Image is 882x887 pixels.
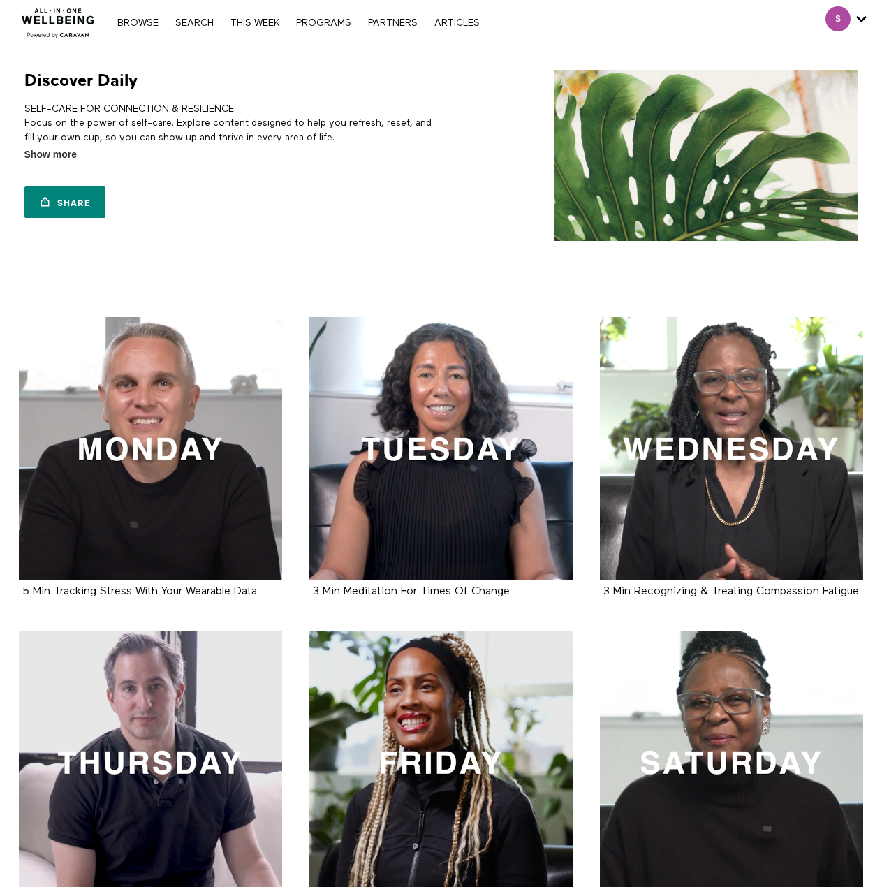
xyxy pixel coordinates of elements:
a: Browse [110,18,166,28]
a: 3 Min Recognizing & Treating Compassion Fatigue [600,317,863,580]
a: Search [168,18,221,28]
img: Discover Daily [554,70,858,241]
nav: Primary [110,15,486,29]
a: 3 Min Meditation For Times Of Change [309,317,573,580]
a: PARTNERS [361,18,425,28]
h1: Discover Daily [24,70,138,91]
a: THIS WEEK [223,18,286,28]
p: SELF-CARE FOR CONNECTION & RESILIENCE Focus on the power of self-care. Explore content designed t... [24,102,436,145]
span: Show more [24,147,77,162]
a: Share [24,186,105,218]
a: 5 Min Tracking Stress With Your Wearable Data [22,586,257,596]
a: 3 Min Recognizing & Treating Compassion Fatigue [603,586,859,596]
a: PROGRAMS [289,18,358,28]
a: 5 Min Tracking Stress With Your Wearable Data [19,317,282,580]
a: ARTICLES [427,18,487,28]
a: 3 Min Meditation For Times Of Change [313,586,510,596]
